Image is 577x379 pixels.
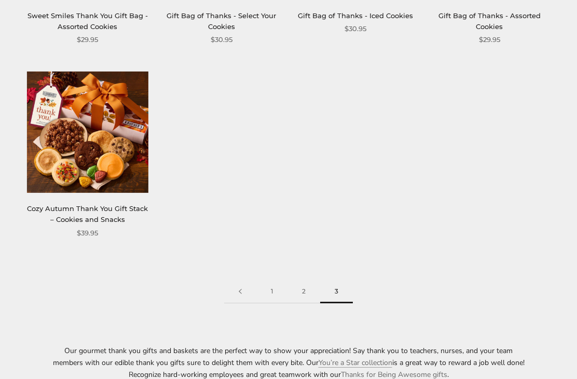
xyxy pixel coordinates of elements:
a: Gift Bag of Thanks - Select Your Cookies [167,11,276,31]
span: $30.95 [345,23,366,34]
img: Cozy Autumn Thank You Gift Stack – Cookies and Snacks [27,72,148,193]
a: You’re a Star collection [319,358,392,368]
span: $39.95 [77,228,98,238]
a: 2 [287,280,320,303]
a: Gift Bag of Thanks - Iced Cookies [298,11,413,20]
span: $29.95 [479,34,500,45]
span: $29.95 [77,34,98,45]
span: 3 [320,280,353,303]
span: $30.95 [211,34,232,45]
a: Sweet Smiles Thank You Gift Bag - Assorted Cookies [28,11,148,31]
iframe: Sign Up via Text for Offers [8,340,107,371]
a: Cozy Autumn Thank You Gift Stack – Cookies and Snacks [27,204,148,223]
a: Previous page [224,280,256,303]
a: Gift Bag of Thanks - Assorted Cookies [438,11,541,31]
a: 1 [256,280,287,303]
